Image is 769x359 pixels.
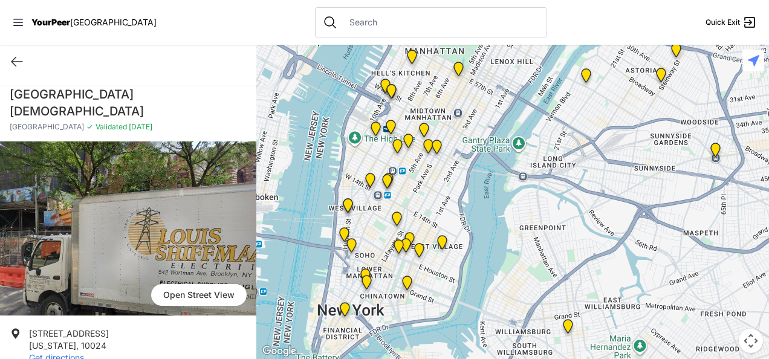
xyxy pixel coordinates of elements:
[96,122,127,131] span: Validated
[396,129,421,158] div: Headquarters
[385,134,410,163] div: New Location, Headquarters
[706,18,740,27] span: Quick Exit
[384,207,409,236] div: Harvey Milk High School
[394,233,418,262] div: St. Joseph House
[86,122,93,132] span: ✓
[386,234,411,264] div: Bowery Campus
[259,343,299,359] a: Open this area in Google Maps (opens a new window)
[407,238,432,267] div: University Community Social Services (UCSS)
[29,340,76,351] span: [US_STATE]
[31,19,157,26] a: YourPeer[GEOGRAPHIC_DATA]
[574,63,599,92] div: Fancy Thrift Shop
[353,264,378,293] div: Tribeca Campus/New York City Rescue Mission
[10,122,84,132] span: [GEOGRAPHIC_DATA]
[70,17,157,27] span: [GEOGRAPHIC_DATA]
[739,329,763,353] button: Map camera controls
[151,284,247,306] a: Open Street View
[10,86,247,120] h1: [GEOGRAPHIC_DATA][DEMOGRAPHIC_DATA]
[259,343,299,359] img: Google
[339,233,364,262] div: Main Location, SoHo, DYCD Youth Drop-in Center
[127,122,152,131] span: [DATE]
[363,117,388,146] div: Chelsea
[81,340,106,351] span: 10024
[342,16,539,28] input: Search
[373,74,398,103] div: New York
[424,135,449,164] div: Mainchance Adult Drop-in Center
[703,138,728,167] div: Woodside Youth Drop-in Center
[378,115,403,144] div: Antonio Olivieri Drop-in Center
[333,297,357,326] div: Main Office
[375,169,400,198] div: Back of the Church
[706,15,757,30] a: Quick Exit
[416,134,441,163] div: Greater New York City
[379,79,404,108] div: Metro Baptist Church
[76,340,79,351] span: ,
[354,270,379,299] div: Manhattan Criminal Court
[358,168,383,197] div: Church of the Village
[430,230,455,259] div: Manhattan
[29,328,109,338] span: [STREET_ADDRESS]
[376,168,401,197] div: Church of St. Francis Xavier - Front Entrance
[336,193,360,222] div: Greenwich Village
[397,227,422,256] div: Maryhouse
[395,271,420,300] div: Lower East Side Youth Drop-in Center. Yellow doors with grey buzzer on the right
[31,17,70,27] span: YourPeer
[400,45,424,74] div: 9th Avenue Drop-in Center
